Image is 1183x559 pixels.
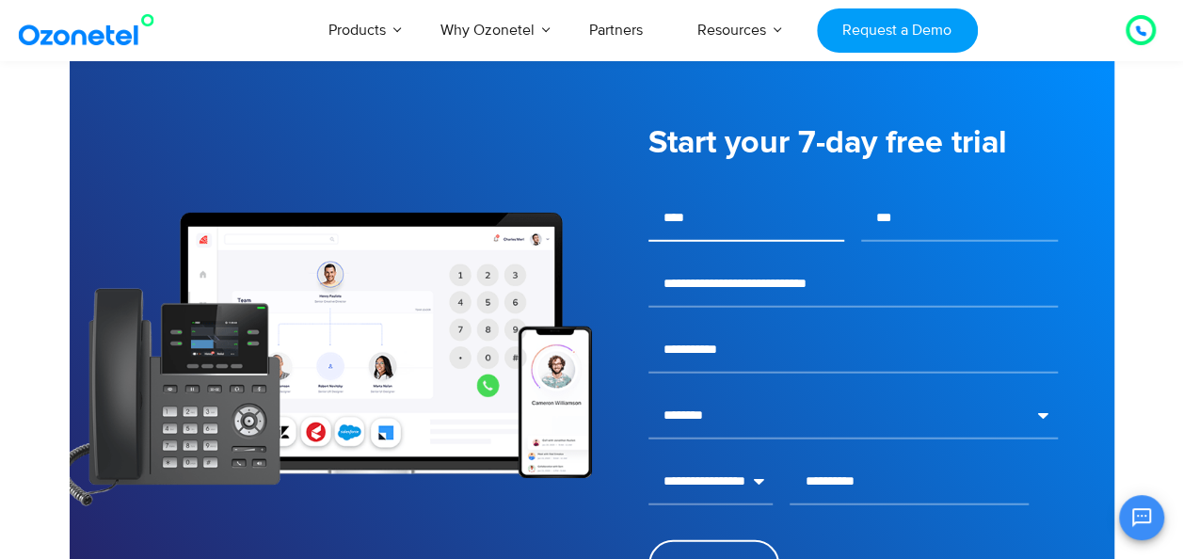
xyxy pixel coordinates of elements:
button: Open chat [1119,495,1164,540]
a: Request a Demo [817,8,978,53]
h5: Start your 7-day free trial [648,127,1058,159]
